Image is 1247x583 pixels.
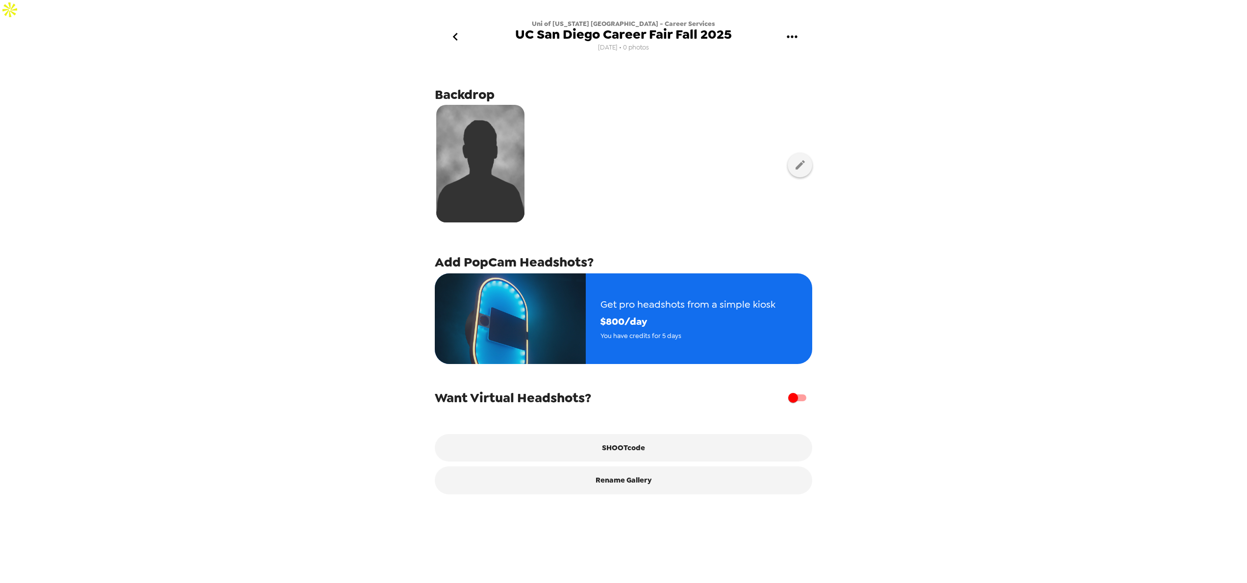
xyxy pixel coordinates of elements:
span: UC San Diego Career Fair Fall 2025 [515,28,732,41]
span: Want Virtual Headshots? [435,389,591,407]
span: [DATE] • 0 photos [598,41,649,54]
button: SHOOTcode [435,434,812,462]
button: Get pro headshots from a simple kiosk$800/dayYou have credits for 5 days [435,273,812,364]
span: You have credits for 5 days [600,330,775,341]
span: Add PopCam Headshots? [435,253,594,271]
img: silhouette [436,105,524,222]
button: go back [439,21,471,53]
span: Get pro headshots from a simple kiosk [600,296,775,313]
span: Uni of [US_STATE] [GEOGRAPHIC_DATA] - Career Services [532,20,715,28]
span: $ 800 /day [600,313,775,330]
button: Rename Gallery [435,466,812,494]
button: gallery menu [776,21,808,53]
span: Backdrop [435,86,495,103]
img: popcam example [435,273,586,364]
